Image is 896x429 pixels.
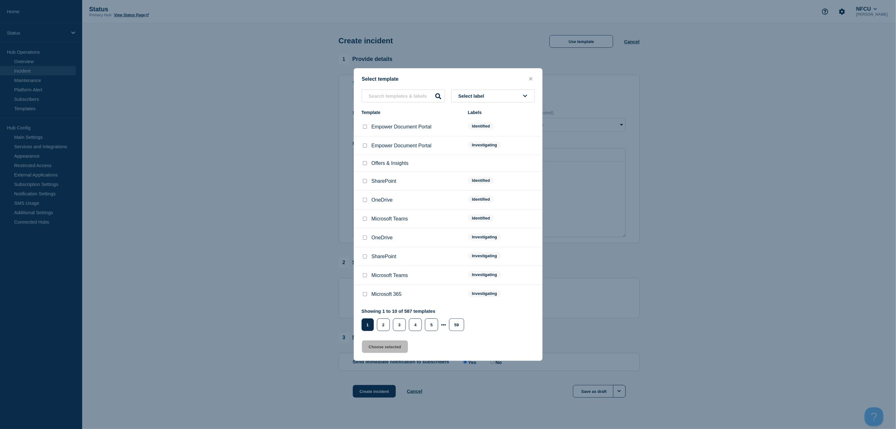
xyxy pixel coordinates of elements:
input: Empower Document Portal checkbox [363,125,367,129]
span: Investigating [468,141,501,149]
button: 1 [362,318,374,331]
p: Microsoft Teams [372,216,408,222]
div: Template [362,110,462,115]
p: Microsoft 365 [372,291,402,297]
span: Investigating [468,252,501,259]
input: Empower Document Portal checkbox [363,144,367,148]
input: SharePoint checkbox [363,179,367,183]
button: close button [527,76,534,82]
span: Investigating [468,290,501,297]
p: Microsoft Teams [372,273,408,278]
button: Select label [451,90,535,102]
button: 59 [449,318,464,331]
button: 4 [409,318,422,331]
button: 5 [425,318,438,331]
input: SharePoint checkbox [363,254,367,258]
p: Empower Document Portal [372,124,432,130]
button: 3 [393,318,406,331]
input: Offers & Insights checkbox [363,161,367,165]
input: Microsoft Teams checkbox [363,217,367,221]
input: OneDrive checkbox [363,236,367,240]
span: Identified [468,177,494,184]
p: OneDrive [372,235,393,241]
span: Select label [459,93,487,99]
input: Microsoft 365 checkbox [363,292,367,296]
span: Investigating [468,271,501,278]
div: Labels [468,110,535,115]
p: Empower Document Portal [372,143,432,149]
input: Search templates & labels [362,90,445,102]
p: SharePoint [372,178,396,184]
input: Microsoft Teams checkbox [363,273,367,277]
p: Offers & Insights [372,160,409,166]
span: Identified [468,215,494,222]
p: Showing 1 to 10 of 587 templates [362,308,468,314]
button: Choose selected [362,340,408,353]
p: OneDrive [372,197,393,203]
div: Select template [354,76,542,82]
p: SharePoint [372,254,396,259]
span: Identified [468,122,494,130]
span: Investigating [468,233,501,241]
span: Identified [468,196,494,203]
input: OneDrive checkbox [363,198,367,202]
button: 2 [377,318,390,331]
